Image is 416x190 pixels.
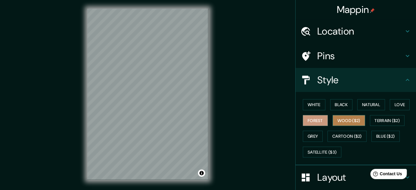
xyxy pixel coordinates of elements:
[370,115,405,126] button: Terrain ($2)
[337,4,375,16] h4: Mappin
[296,19,416,43] div: Location
[330,99,353,110] button: Black
[317,171,404,183] h4: Layout
[303,131,323,142] button: Grey
[296,68,416,92] div: Style
[333,115,365,126] button: Wood ($2)
[87,9,208,180] canvas: Map
[371,131,400,142] button: Blue ($2)
[328,131,367,142] button: Cartoon ($2)
[317,50,404,62] h4: Pins
[370,8,375,13] img: pin-icon.png
[303,147,341,158] button: Satellite ($3)
[390,99,410,110] button: Love
[303,115,328,126] button: Forest
[357,99,385,110] button: Natural
[362,167,409,183] iframe: Help widget launcher
[317,25,404,37] h4: Location
[317,74,404,86] h4: Style
[303,99,325,110] button: White
[296,165,416,189] div: Layout
[296,44,416,68] div: Pins
[198,170,205,177] button: Toggle attribution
